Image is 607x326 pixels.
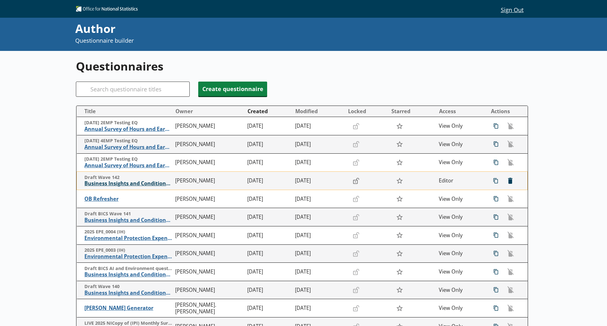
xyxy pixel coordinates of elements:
td: [PERSON_NAME].[PERSON_NAME] [173,299,245,317]
td: [PERSON_NAME] [173,172,245,190]
span: Business Insights and Conditions Survey (BICS) [84,271,172,278]
button: Star [393,175,406,187]
td: [DATE] [244,190,292,208]
td: [DATE] [292,172,345,190]
td: [DATE] [244,299,292,317]
td: [PERSON_NAME] [173,190,245,208]
td: [DATE] [292,244,345,263]
span: Environmental Protection Expenditure [84,253,172,260]
span: OB Refresher [84,196,172,202]
button: Star [393,302,406,314]
th: Actions [484,106,528,117]
button: Star [393,138,406,150]
td: [DATE] [292,263,345,281]
span: Draft Wave 140 [84,284,172,290]
button: Sign Out [496,4,528,15]
td: [DATE] [244,226,292,245]
button: Owner [173,106,244,116]
td: [DATE] [292,135,345,154]
span: Draft BICS AI and Environment questions [84,266,172,272]
span: [DATE] 2EMP Testing EQ [84,120,172,126]
td: [DATE] [292,281,345,299]
button: Modified [293,106,345,116]
td: [DATE] [244,244,292,263]
td: [DATE] [244,172,292,190]
button: Lock [350,175,362,186]
td: [DATE] [244,153,292,172]
button: Title [79,106,172,116]
td: Editor [436,172,484,190]
td: View Only [436,263,484,281]
span: [PERSON_NAME] Generator [84,305,172,311]
button: Created [245,106,292,116]
input: Search questionnaire titles [76,82,190,97]
td: [PERSON_NAME] [173,135,245,154]
button: Starred [389,106,436,116]
span: Environmental Protection Expenditure [84,235,172,242]
td: [DATE] [292,190,345,208]
td: View Only [436,208,484,226]
td: View Only [436,281,484,299]
td: [PERSON_NAME] [173,244,245,263]
span: Draft BICS Wave 141 [84,211,172,217]
td: View Only [436,153,484,172]
p: Questionnaire builder [75,37,408,45]
button: Create questionnaire [198,82,267,96]
span: Annual Survey of Hours and Earnings ([PERSON_NAME]) [84,144,172,151]
button: Star [393,266,406,278]
span: Business Insights and Conditions Survey (BICS) [84,180,172,187]
span: Annual Survey of Hours and Earnings ([PERSON_NAME]) [84,162,172,169]
button: Locked [346,106,388,116]
button: Star [393,284,406,296]
td: [PERSON_NAME] [173,263,245,281]
span: Business Insights and Conditions Survey (BICS) [84,290,172,296]
td: View Only [436,244,484,263]
span: [DATE] 2EMP Testing EQ [84,156,172,162]
td: [PERSON_NAME] [173,117,245,135]
td: [DATE] [292,208,345,226]
td: View Only [436,226,484,245]
button: Star [393,229,406,241]
button: Star [393,157,406,169]
td: [DATE] [244,117,292,135]
td: [DATE] [292,117,345,135]
span: Annual Survey of Hours and Earnings ([PERSON_NAME]) [84,126,172,132]
span: 2025 EPE_0004 (IH) [84,229,172,235]
td: [PERSON_NAME] [173,226,245,245]
td: View Only [436,299,484,317]
button: Star [393,193,406,205]
button: Access [437,106,484,116]
td: [PERSON_NAME] [173,208,245,226]
button: Star [393,248,406,260]
span: Business Insights and Conditions Survey (BICS) [84,217,172,224]
td: [DATE] [292,299,345,317]
td: View Only [436,190,484,208]
span: 2025 EPE_0003 (IH) [84,247,172,253]
td: View Only [436,117,484,135]
h1: Questionnaires [76,58,528,74]
div: Author [75,21,408,37]
td: [DATE] [292,226,345,245]
td: [DATE] [244,281,292,299]
td: View Only [436,135,484,154]
td: [DATE] [244,208,292,226]
td: [PERSON_NAME] [173,153,245,172]
span: Draft Wave 142 [84,175,172,181]
button: Star [393,120,406,132]
td: [DATE] [244,263,292,281]
button: Star [393,211,406,223]
td: [DATE] [244,135,292,154]
td: [DATE] [292,153,345,172]
span: [DATE] 4EMP Testing EQ [84,138,172,144]
td: [PERSON_NAME] [173,281,245,299]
